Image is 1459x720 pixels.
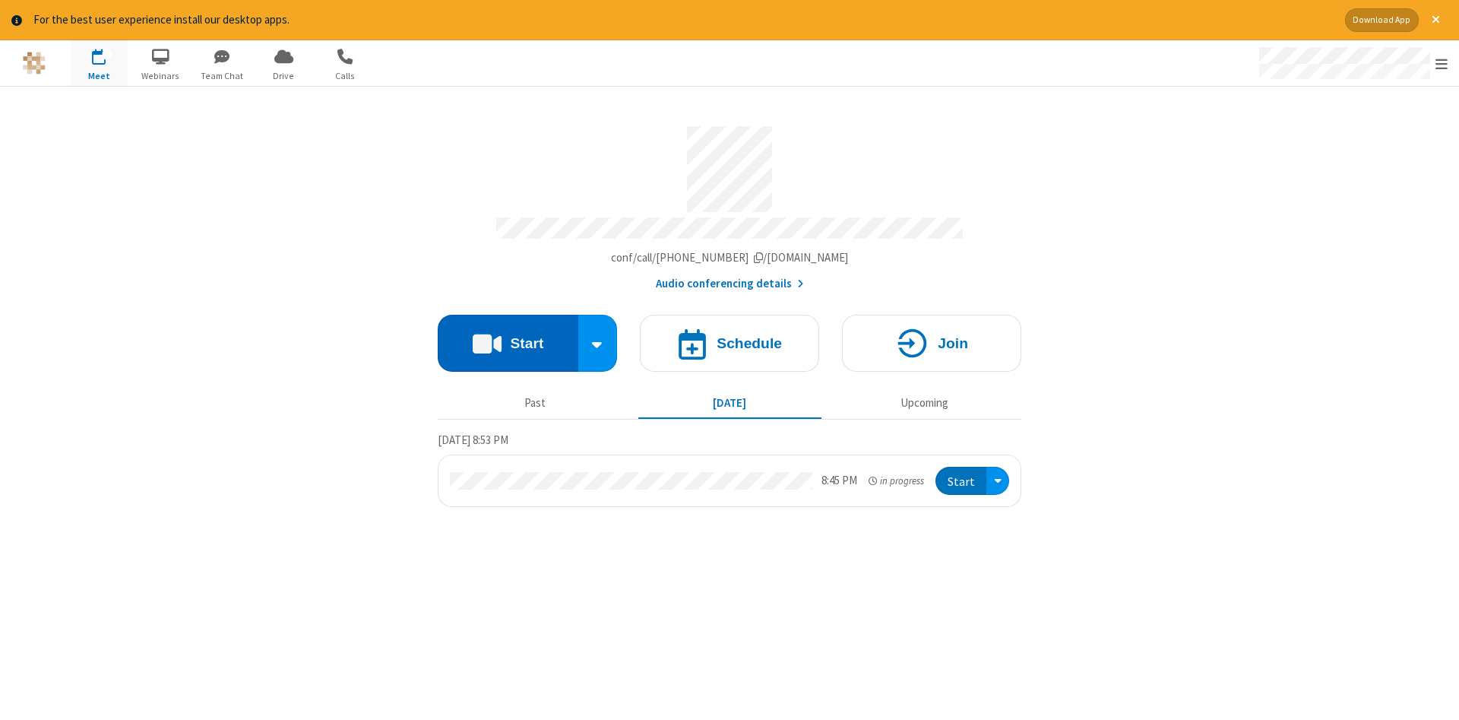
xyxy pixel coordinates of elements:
[938,336,968,350] h4: Join
[640,315,819,372] button: Schedule
[842,315,1021,372] button: Join
[71,69,128,83] span: Meet
[1245,40,1459,86] div: Open menu
[717,336,782,350] h4: Schedule
[255,69,312,83] span: Drive
[438,115,1021,292] section: Account details
[986,467,1009,495] div: Open menu
[438,431,1021,507] section: Today's Meetings
[821,472,857,490] div: 8:45 PM
[103,49,112,60] div: 1
[444,389,627,418] button: Past
[1345,8,1419,32] button: Download App
[194,69,251,83] span: Team Chat
[33,11,1334,29] div: For the best user experience install our desktop apps.
[935,467,986,495] button: Start
[317,69,374,83] span: Calls
[578,315,618,372] div: Start conference options
[132,69,189,83] span: Webinars
[656,275,804,293] button: Audio conferencing details
[438,433,508,447] span: [DATE] 8:53 PM
[638,389,821,418] button: [DATE]
[23,52,46,75] img: QA Selenium DO NOT DELETE OR CHANGE
[611,249,849,267] button: Copy my meeting room linkCopy my meeting room link
[833,389,1016,418] button: Upcoming
[510,336,543,350] h4: Start
[869,474,924,488] em: in progress
[5,40,62,86] button: Logo
[1424,8,1448,32] button: Close alert
[611,250,849,265] span: Copy my meeting room link
[438,315,578,372] button: Start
